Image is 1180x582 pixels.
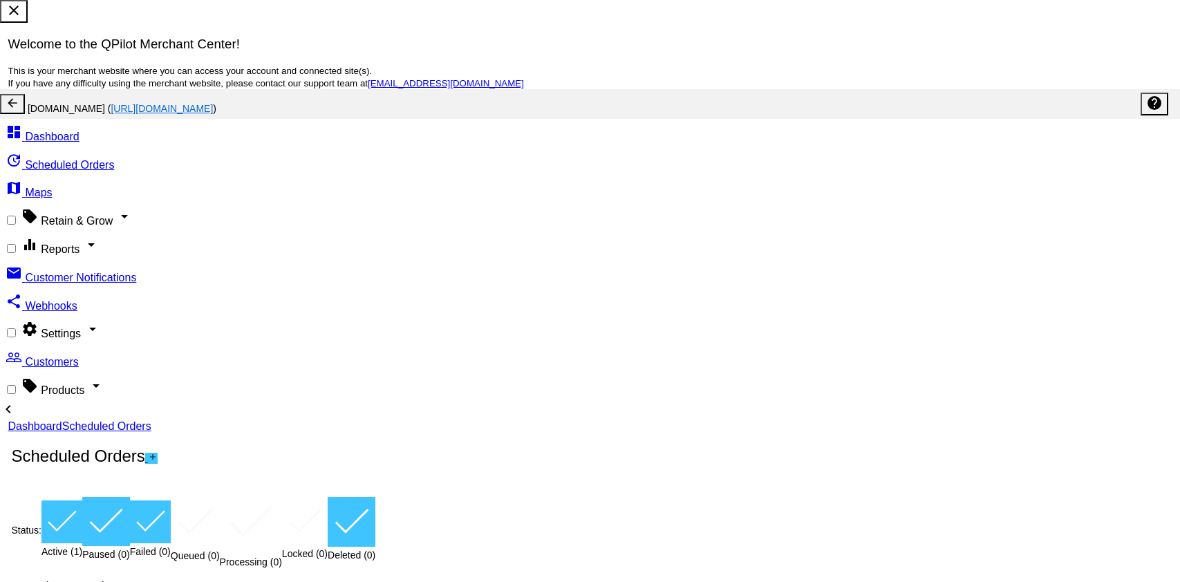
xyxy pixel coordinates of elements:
i: arrow_drop_down [116,208,133,225]
mat-icon: arrow_back [6,96,19,110]
i: update [6,152,22,169]
i: arrow_drop_down [83,236,100,253]
a: [EMAIL_ADDRESS][DOMAIN_NAME] [368,78,524,88]
i: arrow_drop_down [88,377,104,394]
span: Deleted (0) [328,550,375,561]
a: update Scheduled Orders [6,159,114,171]
i: settings [21,321,38,337]
span: Webhooks [25,300,77,312]
span: Active (1) [41,546,82,557]
mat-icon: close [6,2,22,19]
a: Dashboard [8,420,62,432]
span: Dashboard [25,131,79,142]
mat-icon: help [1146,95,1163,111]
i: equalizer [21,236,38,253]
span: Failed (0) [130,546,171,557]
span: Retain & Grow [41,215,113,227]
span: Maps [25,187,52,198]
a: map Maps [6,187,53,198]
h2: Scheduled Orders [11,447,157,466]
span: Customers [25,356,78,368]
i: local_offer [21,208,38,225]
i: dashboard [6,124,22,140]
span: Settings [41,328,81,339]
span: Customer Notifications [25,272,136,283]
mat-icon: add [148,452,158,462]
span: [DOMAIN_NAME] ( ) [28,103,216,114]
span: Processing (0) [220,556,282,567]
span: Scheduled Orders [25,159,114,171]
a: people_outline Customers [6,356,79,368]
i: share [6,293,22,310]
span: Locked (0) [282,548,328,559]
a: [URL][DOMAIN_NAME] [111,103,213,114]
i: email [6,265,22,281]
span: Queued (0) [171,550,220,561]
h3: Welcome to the QPilot Merchant Center! [8,37,1172,52]
a: dashboard Dashboard [6,131,79,142]
a: Scheduled Orders [62,420,151,432]
i: local_offer [21,377,38,394]
small: This is your merchant website where you can access your account and connected site(s). If you hav... [8,66,523,88]
a: share Webhooks [6,300,77,312]
i: arrow_drop_down [84,321,101,337]
span: Status: [11,525,41,536]
i: people_outline [6,349,22,366]
span: Products [41,384,84,396]
span: Paused (0) [82,549,129,560]
i: map [6,180,22,196]
a: email Customer Notifications [6,272,136,283]
span: Reports [41,243,79,255]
